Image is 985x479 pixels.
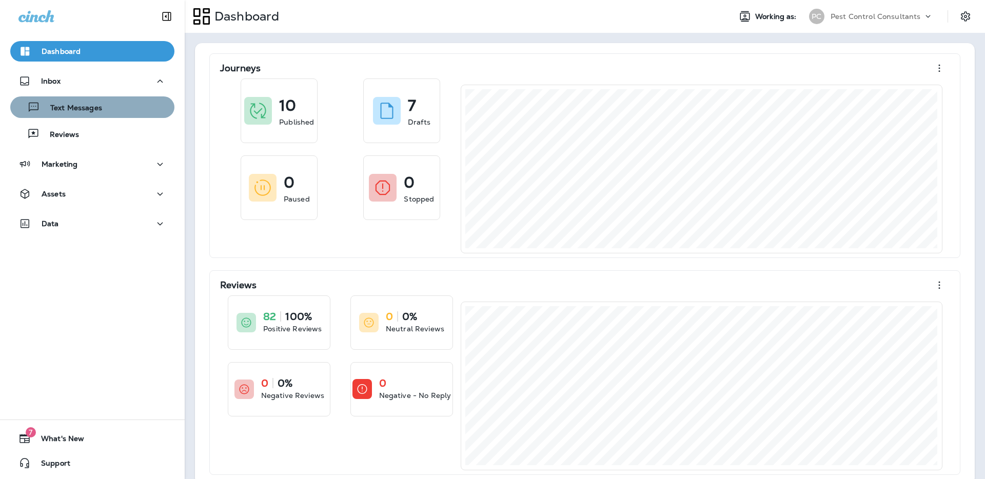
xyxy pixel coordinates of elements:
p: 82 [263,311,276,322]
span: Working as: [755,12,799,21]
p: 0 [261,378,268,388]
button: 7What's New [10,428,174,449]
button: Text Messages [10,96,174,118]
span: 7 [26,427,36,437]
p: Paused [284,194,310,204]
span: What's New [31,434,84,447]
p: Positive Reviews [263,324,322,334]
p: Text Messages [40,104,102,113]
div: PC [809,9,824,24]
button: Reviews [10,123,174,145]
p: 0% [278,378,292,388]
p: Data [42,219,59,228]
p: Negative - No Reply [379,390,451,401]
p: Journeys [220,63,261,73]
button: Settings [956,7,975,26]
button: Inbox [10,71,174,91]
p: Reviews [220,280,257,290]
button: Marketing [10,154,174,174]
p: 0 [284,177,294,188]
p: Published [279,117,314,127]
p: Reviews [40,130,79,140]
p: 0% [402,311,417,322]
button: Dashboard [10,41,174,62]
p: Drafts [408,117,430,127]
span: Support [31,459,70,471]
p: 7 [408,101,416,111]
p: Pest Control Consultants [831,12,920,21]
button: Support [10,453,174,473]
p: 0 [379,378,386,388]
p: 0 [386,311,393,322]
p: Marketing [42,160,77,168]
button: Collapse Sidebar [152,6,181,27]
p: Inbox [41,77,61,85]
p: Stopped [404,194,434,204]
p: Dashboard [210,9,279,24]
p: Assets [42,190,66,198]
button: Assets [10,184,174,204]
p: Negative Reviews [261,390,324,401]
p: 10 [279,101,296,111]
p: Dashboard [42,47,81,55]
p: 100% [285,311,312,322]
p: Neutral Reviews [386,324,444,334]
button: Data [10,213,174,234]
p: 0 [404,177,415,188]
